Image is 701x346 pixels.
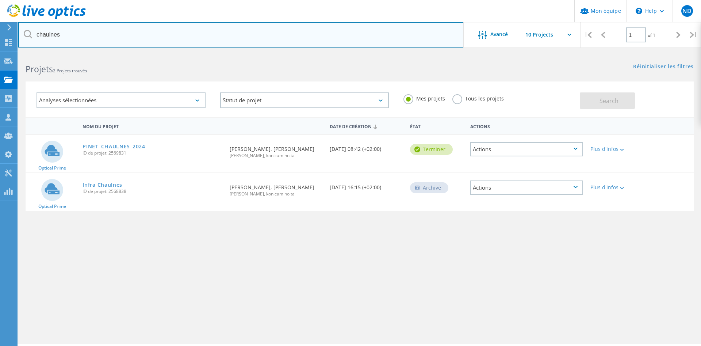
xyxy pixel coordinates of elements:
[686,22,701,48] div: |
[470,180,583,195] div: Actions
[26,63,53,75] b: Projets
[648,32,655,38] span: of 1
[38,204,66,209] span: Optical Prime
[410,144,453,155] div: Terminer
[403,94,445,101] label: Mes projets
[230,153,323,158] span: [PERSON_NAME], konicaminolta
[18,22,464,47] input: Rechercher des projets par nom, propriétaire, ID, société, etc.
[600,97,618,105] span: Search
[326,135,406,159] div: [DATE] 08:42 (+02:00)
[590,185,636,190] div: Plus d'infos
[470,142,583,156] div: Actions
[38,166,66,170] span: Optical Prime
[682,8,692,14] span: ND
[7,15,86,20] a: Live Optics Dashboard
[226,173,326,204] div: [PERSON_NAME], [PERSON_NAME]
[220,92,389,108] div: Statut de projet
[53,68,87,74] span: 2 Projets trouvés
[83,182,122,187] a: Infra Chaulnes
[467,119,587,133] div: Actions
[490,32,508,37] span: Avancé
[83,189,222,194] span: ID de projet: 2568838
[452,94,504,101] label: Tous les projets
[633,64,694,70] a: Réinitialiser les filtres
[226,135,326,165] div: [PERSON_NAME], [PERSON_NAME]
[590,147,636,152] div: Plus d'infos
[580,92,635,109] button: Search
[636,8,642,14] svg: \n
[326,173,406,197] div: [DATE] 16:15 (+02:00)
[79,119,226,133] div: Nom du projet
[581,22,595,48] div: |
[37,92,206,108] div: Analyses sélectionnées
[230,192,323,196] span: [PERSON_NAME], konicaminolta
[83,144,145,149] a: PINET_CHAULNES_2024
[326,119,406,133] div: Date de création
[83,151,222,155] span: ID de projet: 2569831
[410,182,448,193] div: Archivé
[406,119,467,133] div: État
